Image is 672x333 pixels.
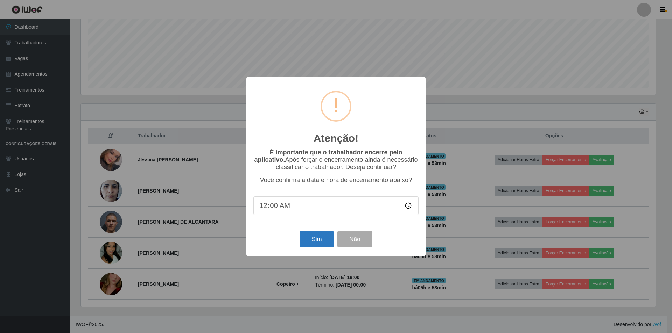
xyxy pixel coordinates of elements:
[254,149,402,163] b: É importante que o trabalhador encerre pelo aplicativo.
[337,231,372,247] button: Não
[300,231,334,247] button: Sim
[253,149,419,171] p: Após forçar o encerramento ainda é necessário classificar o trabalhador. Deseja continuar?
[314,132,358,145] h2: Atenção!
[253,176,419,184] p: Você confirma a data e hora de encerramento abaixo?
